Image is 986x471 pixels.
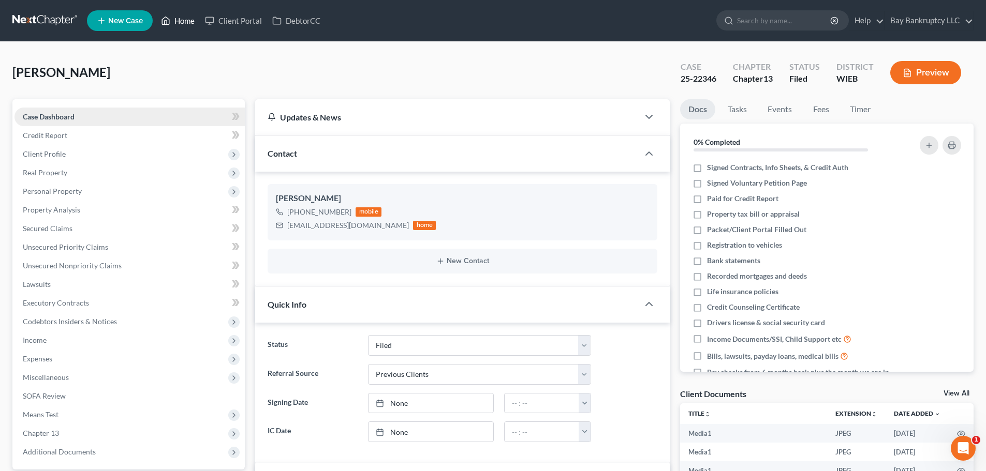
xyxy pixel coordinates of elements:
span: Contact [268,148,297,158]
div: 25-22346 [681,73,716,85]
div: home [413,221,436,230]
a: DebtorCC [267,11,326,30]
a: Tasks [719,99,755,119]
span: Income Documents/SSI, Child Support etc [707,334,842,344]
td: JPEG [827,424,886,443]
span: Codebtors Insiders & Notices [23,317,117,326]
span: Credit Report [23,131,67,140]
span: Credit Counseling Certificate [707,302,800,312]
button: New Contact [276,257,649,265]
span: Income [23,336,47,344]
a: Bay Bankruptcy LLC [885,11,973,30]
div: Chapter [733,73,773,85]
a: Unsecured Nonpriority Claims [14,256,245,275]
a: Home [156,11,200,30]
i: unfold_more [871,411,877,417]
span: Quick Info [268,299,306,309]
span: SOFA Review [23,391,66,400]
a: Secured Claims [14,219,245,238]
span: Real Property [23,168,67,177]
span: Property tax bill or appraisal [707,209,800,219]
i: expand_more [934,411,940,417]
i: unfold_more [704,411,711,417]
span: Means Test [23,410,58,419]
div: WIEB [836,73,874,85]
span: Secured Claims [23,224,72,233]
div: Status [789,61,820,73]
div: [PHONE_NUMBER] [287,207,351,217]
a: Docs [680,99,715,119]
div: Filed [789,73,820,85]
a: Extensionunfold_more [835,409,877,417]
a: SOFA Review [14,387,245,405]
a: Property Analysis [14,201,245,219]
a: Titleunfold_more [688,409,711,417]
a: Unsecured Priority Claims [14,238,245,256]
span: Signed Voluntary Petition Page [707,178,807,188]
label: Status [262,335,362,356]
span: Executory Contracts [23,298,89,307]
td: Media1 [680,424,827,443]
td: Media1 [680,443,827,461]
a: None [369,422,493,442]
div: Updates & News [268,112,626,123]
label: Signing Date [262,393,362,414]
span: Unsecured Nonpriority Claims [23,261,122,270]
input: Search by name... [737,11,832,30]
a: Timer [842,99,879,119]
label: Referral Source [262,364,362,385]
span: Property Analysis [23,205,80,214]
span: Paid for Credit Report [707,193,778,204]
span: Case Dashboard [23,112,75,121]
span: Miscellaneous [23,373,69,382]
label: IC Date [262,421,362,442]
div: Case [681,61,716,73]
span: [PERSON_NAME] [12,65,110,80]
strong: 0% Completed [694,138,740,146]
span: Expenses [23,354,52,363]
a: Client Portal [200,11,267,30]
span: Pay checks from 6 months back plus the month we are in [707,367,889,377]
span: Recorded mortgages and deeds [707,271,807,281]
a: Fees [804,99,837,119]
span: Bank statements [707,255,760,266]
td: [DATE] [886,424,949,443]
span: 13 [763,73,773,83]
span: Personal Property [23,187,82,195]
div: mobile [356,207,381,217]
span: Life insurance policies [707,286,778,297]
td: [DATE] [886,443,949,461]
a: Lawsuits [14,275,245,294]
span: 1 [972,436,980,444]
a: None [369,393,493,413]
div: [PERSON_NAME] [276,192,649,205]
a: Date Added expand_more [894,409,940,417]
span: Chapter 13 [23,429,59,437]
span: New Case [108,17,143,25]
span: Unsecured Priority Claims [23,242,108,251]
span: Drivers license & social security card [707,317,825,328]
div: Client Documents [680,388,746,399]
input: -- : -- [505,422,579,442]
div: Chapter [733,61,773,73]
span: Client Profile [23,149,66,158]
td: JPEG [827,443,886,461]
input: -- : -- [505,393,579,413]
span: Signed Contracts, Info Sheets, & Credit Auth [707,162,848,173]
a: Help [849,11,884,30]
span: Additional Documents [23,447,96,456]
span: Packet/Client Portal Filled Out [707,224,806,235]
div: [EMAIL_ADDRESS][DOMAIN_NAME] [287,220,409,231]
span: Registration to vehicles [707,240,782,250]
span: Lawsuits [23,280,51,288]
a: Case Dashboard [14,108,245,126]
iframe: Intercom live chat [951,436,976,461]
button: Preview [890,61,961,84]
a: Executory Contracts [14,294,245,312]
span: Bills, lawsuits, payday loans, medical bills [707,351,838,361]
a: View All [944,390,969,397]
a: Credit Report [14,126,245,145]
a: Events [759,99,800,119]
div: District [836,61,874,73]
